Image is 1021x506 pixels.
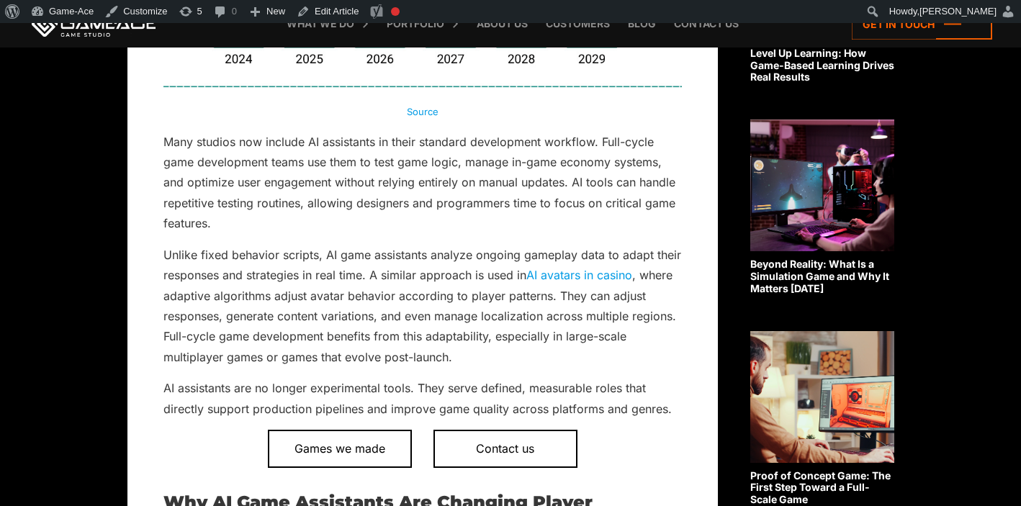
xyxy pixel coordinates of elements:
[750,331,894,463] img: Related
[526,268,632,282] a: AI avatars in casino
[919,6,997,17] span: [PERSON_NAME]
[750,119,894,251] img: Related
[407,106,438,117] a: Source
[268,430,412,467] a: Games we made
[852,9,992,40] a: Get in touch
[163,132,682,234] p: Many studios now include AI assistants in their standard development workflow. Full-cycle game de...
[163,378,682,419] p: AI assistants are no longer experimental tools. They serve defined, measurable roles that directl...
[433,430,577,467] a: Contact us
[750,331,894,506] a: Proof of Concept Game: The First Step Toward a Full-Scale Game
[163,245,682,368] p: Unlike fixed behavior scripts, AI game assistants analyze ongoing gameplay data to adapt their re...
[750,119,894,294] a: Beyond Reality: What Is a Simulation Game and Why It Matters [DATE]
[391,7,400,16] div: Focus keyphrase not set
